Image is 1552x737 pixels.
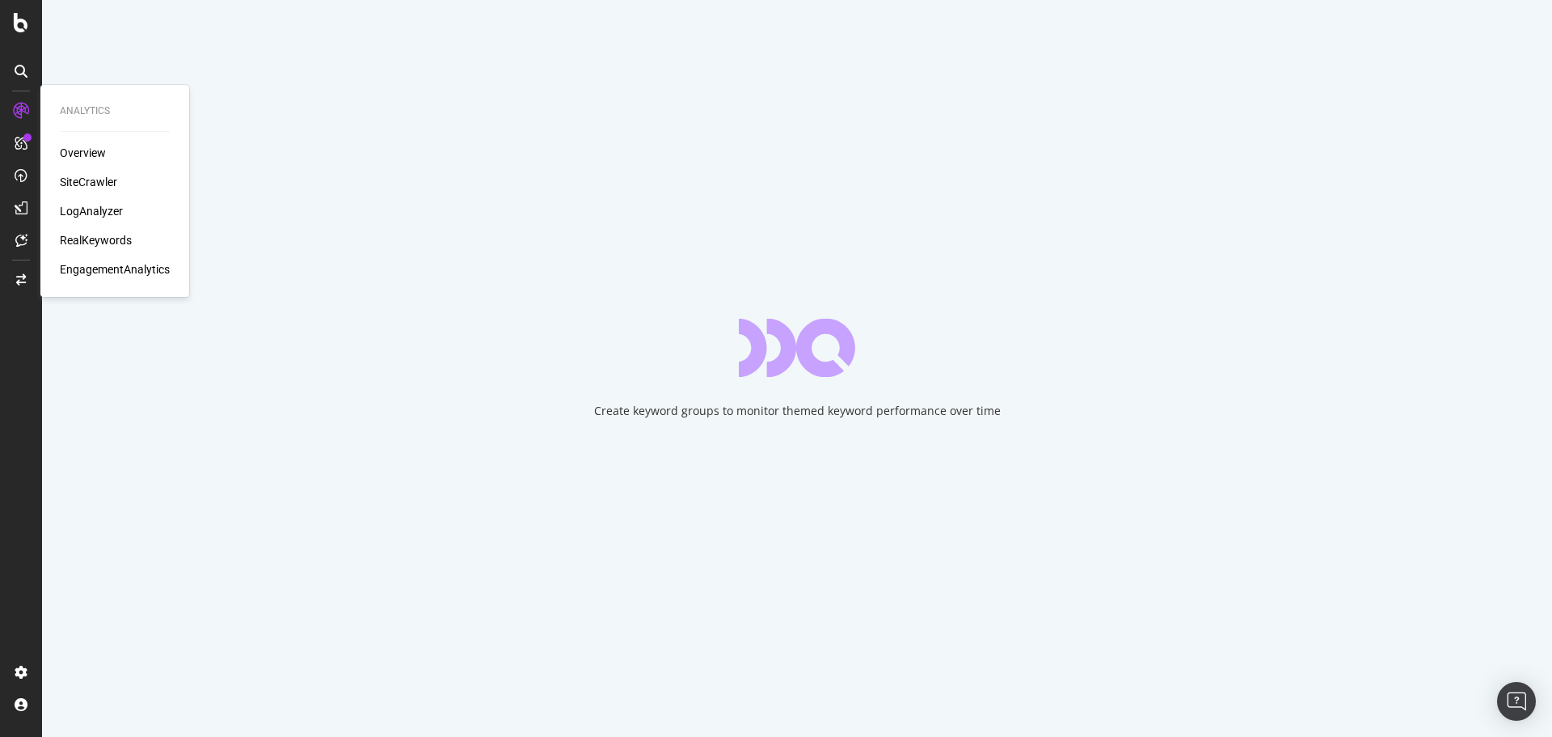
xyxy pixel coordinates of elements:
a: SiteCrawler [60,174,117,190]
a: RealKeywords [60,232,132,248]
a: Overview [60,145,106,161]
a: LogAnalyzer [60,203,123,219]
div: animation [739,319,855,377]
div: Open Intercom Messenger [1497,682,1536,721]
div: Create keyword groups to monitor themed keyword performance over time [594,403,1001,419]
a: EngagementAnalytics [60,261,170,277]
div: Analytics [60,104,170,118]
